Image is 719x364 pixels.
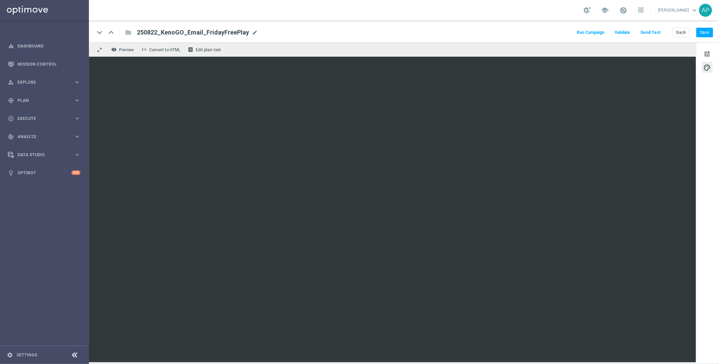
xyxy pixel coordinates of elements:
span: Edit plain text [196,48,221,52]
i: lightbulb [8,170,14,176]
a: Settings [16,353,37,357]
button: Mission Control [8,62,81,67]
span: keyboard_arrow_down [691,6,698,14]
div: Dashboard [8,37,80,55]
button: gps_fixed Plan keyboard_arrow_right [8,98,81,103]
span: school [601,6,609,14]
button: palette [702,62,713,73]
i: settings [7,352,13,358]
i: equalizer [8,43,14,49]
span: 250822_KenoGO_Email_FridayFreePlay [137,28,249,37]
a: Optibot [17,164,71,182]
div: +10 [71,171,80,175]
i: keyboard_arrow_right [74,133,80,140]
a: Mission Control [17,55,80,73]
span: Explore [17,80,74,84]
span: Plan [17,98,74,103]
button: lightbulb Optibot +10 [8,170,81,176]
span: Data Studio [17,153,74,157]
i: track_changes [8,134,14,140]
span: Convert to HTML [149,48,180,52]
div: Analyze [8,134,74,140]
span: Validate [615,30,630,35]
button: Back [673,28,690,37]
button: track_changes Analyze keyboard_arrow_right [8,134,81,139]
div: Optibot [8,164,80,182]
i: keyboard_arrow_right [74,151,80,158]
div: Data Studio [8,152,74,158]
a: [PERSON_NAME]keyboard_arrow_down [658,5,699,15]
i: keyboard_arrow_right [74,115,80,122]
span: tune [704,50,711,58]
div: Mission Control [8,55,80,73]
i: receipt [188,47,193,52]
i: gps_fixed [8,97,14,104]
button: Run Campaign [576,28,606,37]
button: person_search Explore keyboard_arrow_right [8,80,81,85]
a: Dashboard [17,37,80,55]
button: Send Test [640,28,662,37]
button: equalizer Dashboard [8,43,81,49]
div: AP [699,4,712,17]
i: person_search [8,79,14,85]
i: keyboard_arrow_right [74,97,80,104]
button: tune [702,48,713,59]
span: mode_edit [252,29,258,36]
button: Save [696,28,713,37]
div: Explore [8,79,74,85]
i: remove_red_eye [111,47,117,52]
span: Preview [119,48,134,52]
i: keyboard_arrow_right [74,79,80,85]
button: Data Studio keyboard_arrow_right [8,152,81,158]
i: play_circle_outline [8,116,14,122]
button: receipt Edit plain text [186,45,224,54]
span: palette [704,63,711,72]
button: play_circle_outline Execute keyboard_arrow_right [8,116,81,121]
div: Execute [8,116,74,122]
span: Analyze [17,135,74,139]
button: code Convert to HTML [140,45,183,54]
button: remove_red_eye Preview [109,45,137,54]
span: code [141,47,147,52]
div: Plan [8,97,74,104]
span: Execute [17,117,74,121]
button: Validate [614,28,631,37]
